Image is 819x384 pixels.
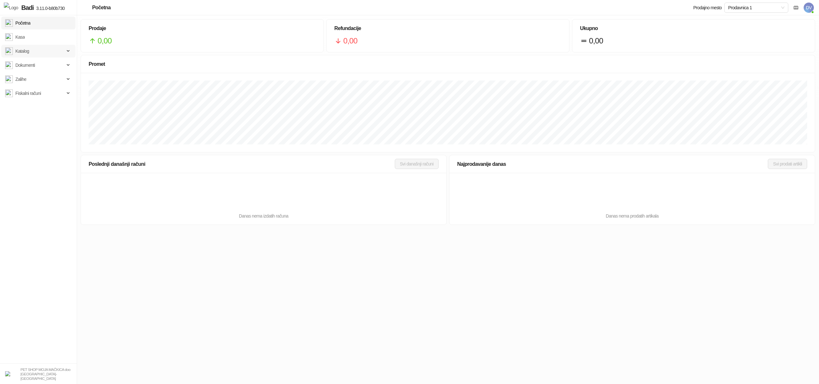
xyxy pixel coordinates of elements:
span: 3.11.0-b80b730 [34,6,65,11]
div: Promet [89,60,807,68]
img: Logo [4,3,18,13]
span: Fiskalni računi [15,87,41,100]
span: Prodavnica 1 [728,3,784,12]
div: Danas nema izdatih računa [91,212,436,219]
div: Početna [92,5,111,10]
span: Katalog [15,45,29,58]
span: Badi [21,4,34,11]
img: 64x64-companyLogo-b2da54f3-9bca-40b5-bf51-3603918ec158.png [5,371,10,376]
div: Prodajno mesto [693,5,722,10]
div: Poslednji današnji računi [89,160,395,168]
h5: Ukupno [580,25,807,32]
h5: Refundacije [334,25,561,32]
div: Najprodavanije danas [457,160,768,168]
span: 0,00 [589,35,603,47]
h5: Prodaje [89,25,316,32]
a: Dokumentacija [791,3,801,13]
div: Danas nema prodatih artikala [460,212,805,219]
span: 0,00 [98,35,112,47]
span: Zalihe [15,73,26,86]
span: 0,00 [343,35,357,47]
a: Kasa [5,31,25,43]
small: PET SHOP MOJA MAČKICA doo [GEOGRAPHIC_DATA]-[GEOGRAPHIC_DATA] [20,367,70,380]
span: Dokumenti [15,59,35,72]
button: Svi današnji računi [395,159,439,169]
a: Početna [5,17,30,29]
button: Svi prodati artikli [768,159,807,169]
span: DV [804,3,814,13]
